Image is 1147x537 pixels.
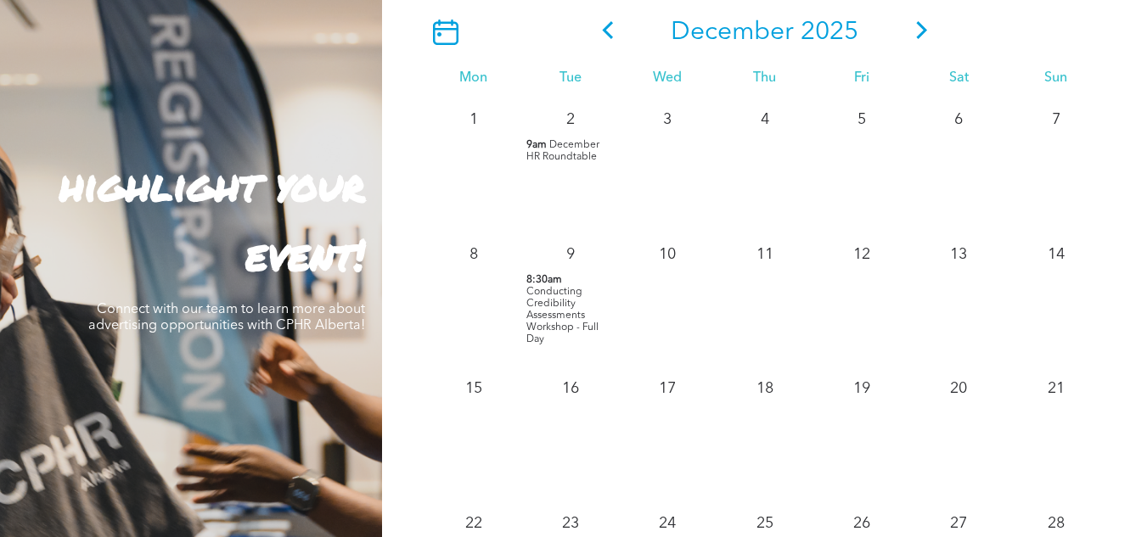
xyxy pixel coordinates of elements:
p: 13 [943,239,974,270]
div: Tue [522,70,619,87]
p: 14 [1041,239,1071,270]
div: Sun [1008,70,1105,87]
div: Fri [813,70,910,87]
p: 6 [943,104,974,135]
p: 2 [555,104,586,135]
span: 9am [526,139,547,151]
span: Connect with our team to learn more about advertising opportunities with CPHR Alberta! [88,303,365,333]
span: December [671,20,794,45]
p: 12 [846,239,877,270]
p: 7 [1041,104,1071,135]
div: Sat [910,70,1007,87]
p: 5 [846,104,877,135]
p: 21 [1041,373,1071,404]
div: Thu [716,70,812,87]
p: 8 [458,239,489,270]
div: Wed [619,70,716,87]
p: 18 [750,373,780,404]
span: 2025 [801,20,858,45]
p: 11 [750,239,780,270]
span: December HR Roundtable [526,140,599,162]
p: 3 [652,104,683,135]
p: 9 [555,239,586,270]
div: Mon [425,70,521,87]
p: 4 [750,104,780,135]
p: 16 [555,373,586,404]
p: 1 [458,104,489,135]
span: 8:30am [526,274,562,286]
p: 20 [943,373,974,404]
p: 17 [652,373,683,404]
span: Conducting Credibility Assessments Workshop - Full Day [526,287,599,344]
p: 10 [652,239,683,270]
p: 19 [846,373,877,404]
strong: highlight your event! [59,154,365,284]
p: 15 [458,373,489,404]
